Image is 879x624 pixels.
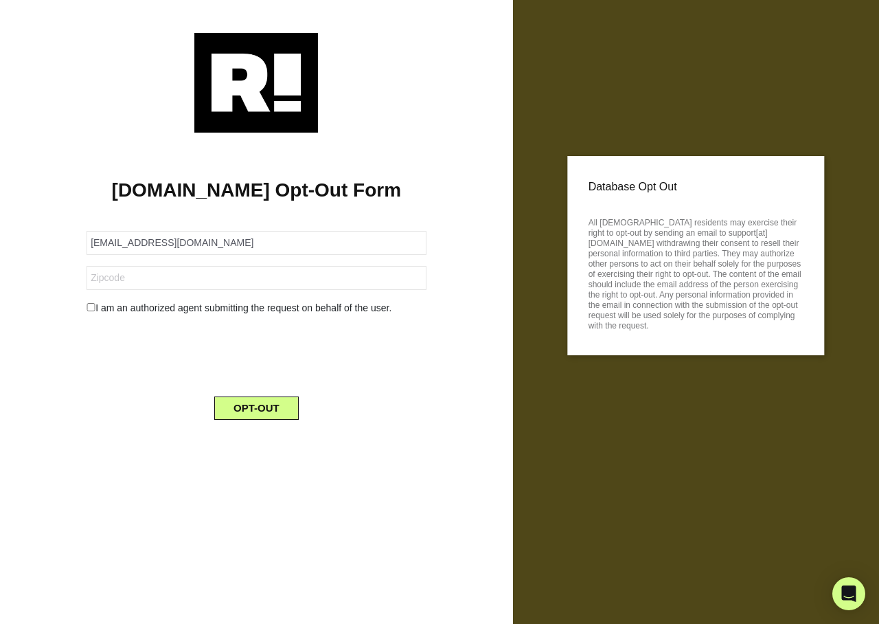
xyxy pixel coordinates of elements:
[87,231,426,255] input: Email Address
[87,266,426,290] input: Zipcode
[214,397,299,420] button: OPT-OUT
[21,179,492,202] h1: [DOMAIN_NAME] Opt-Out Form
[152,326,361,380] iframe: reCAPTCHA
[589,177,803,197] p: Database Opt Out
[76,301,436,315] div: I am an authorized agent submitting the request on behalf of the user.
[589,214,803,331] p: All [DEMOGRAPHIC_DATA] residents may exercise their right to opt-out by sending an email to suppo...
[832,577,865,610] div: Open Intercom Messenger
[194,33,318,133] img: Retention.com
